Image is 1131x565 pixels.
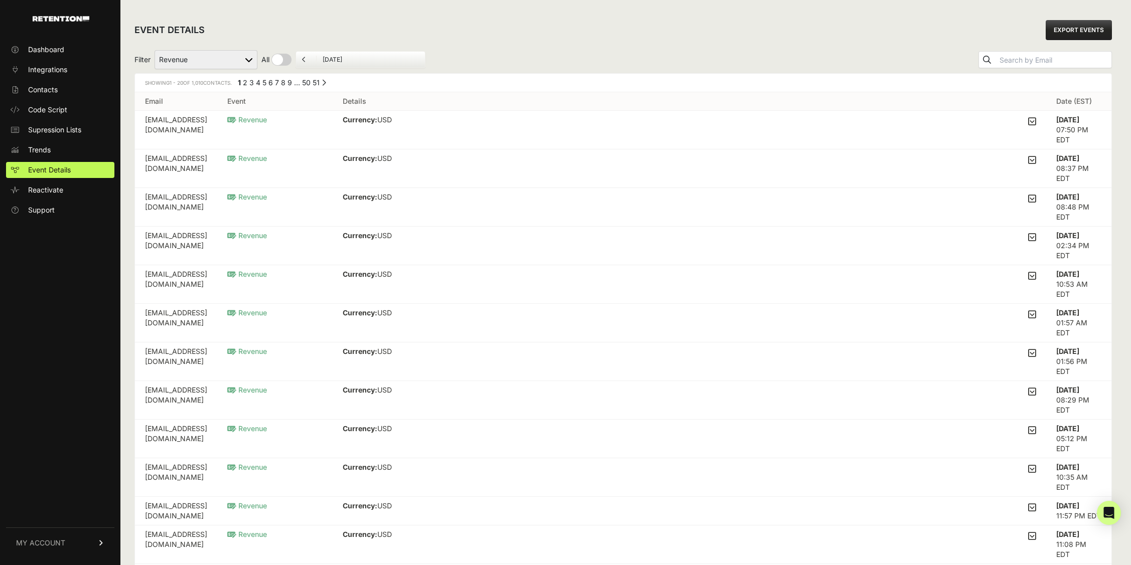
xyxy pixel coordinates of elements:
[227,270,267,278] span: Revenue
[33,16,89,22] img: Retention.com
[1046,497,1111,525] td: 11:57 PM EDT
[343,115,377,124] strong: Currency:
[227,308,267,317] span: Revenue
[135,227,217,265] td: [EMAIL_ADDRESS][DOMAIN_NAME]
[135,381,217,420] td: [EMAIL_ADDRESS][DOMAIN_NAME]
[1046,420,1111,458] td: 05:12 PM EDT
[28,165,71,175] span: Event Details
[1056,501,1079,510] strong: [DATE]
[227,386,267,394] span: Revenue
[1056,270,1079,278] strong: [DATE]
[1056,386,1079,394] strong: [DATE]
[343,501,377,510] strong: Currency:
[343,347,377,355] strong: Currency:
[227,154,267,162] span: Revenue
[227,231,267,240] span: Revenue
[6,202,114,218] a: Support
[1056,115,1079,124] strong: [DATE]
[135,458,217,497] td: [EMAIL_ADDRESS][DOMAIN_NAME]
[190,80,232,86] span: Contacts.
[28,105,67,115] span: Code Script
[134,23,205,37] h2: EVENT DETAILS
[6,42,114,58] a: Dashboard
[16,538,65,548] span: MY ACCOUNT
[28,45,64,55] span: Dashboard
[1046,525,1111,564] td: 11:08 PM EDT
[1056,530,1079,538] strong: [DATE]
[343,529,424,539] p: USD
[343,346,430,356] p: USD
[343,308,377,317] strong: Currency:
[275,78,279,87] a: Page 7
[135,92,217,111] th: Email
[227,424,267,433] span: Revenue
[227,463,267,471] span: Revenue
[1056,231,1079,240] strong: [DATE]
[1046,304,1111,342] td: 01:57 AM EDT
[135,525,217,564] td: [EMAIL_ADDRESS][DOMAIN_NAME]
[1046,265,1111,304] td: 10:53 AM EDT
[1046,149,1111,188] td: 08:37 PM EDT
[343,386,377,394] strong: Currency:
[155,50,257,69] select: Filter
[333,92,1046,111] th: Details
[1046,188,1111,227] td: 08:48 PM EDT
[256,78,260,87] a: Page 4
[302,78,311,87] a: Page 50
[343,269,429,279] p: USD
[135,111,217,149] td: [EMAIL_ADDRESS][DOMAIN_NAME]
[1046,111,1111,149] td: 07:50 PM EDT
[343,231,429,241] p: USD
[6,102,114,118] a: Code Script
[135,149,217,188] td: [EMAIL_ADDRESS][DOMAIN_NAME]
[343,231,377,240] strong: Currency:
[1056,463,1079,471] strong: [DATE]
[6,527,114,558] a: MY ACCOUNT
[343,153,423,163] p: USD
[1046,227,1111,265] td: 02:34 PM EDT
[6,182,114,198] a: Reactivate
[343,115,425,125] p: USD
[343,501,456,511] p: USD
[227,115,267,124] span: Revenue
[998,53,1111,67] input: Search by Email
[28,125,81,135] span: Supression Lists
[288,78,292,87] a: Page 9
[28,85,58,95] span: Contacts
[1056,424,1079,433] strong: [DATE]
[249,78,254,87] a: Page 3
[28,65,67,75] span: Integrations
[313,78,320,87] a: Page 51
[1056,154,1079,162] strong: [DATE]
[294,78,300,87] span: …
[170,80,183,86] span: 1 - 20
[243,78,247,87] a: Page 2
[135,420,217,458] td: [EMAIL_ADDRESS][DOMAIN_NAME]
[1046,342,1111,381] td: 01:56 PM EDT
[343,192,429,202] p: USD
[343,424,428,434] p: USD
[1056,347,1079,355] strong: [DATE]
[238,78,241,87] em: Page 1
[343,308,423,318] p: USD
[1097,501,1121,525] div: Open Intercom Messenger
[1046,458,1111,497] td: 10:35 AM EDT
[6,122,114,138] a: Supression Lists
[6,162,114,178] a: Event Details
[236,78,326,90] div: Pagination
[281,78,286,87] a: Page 8
[135,188,217,227] td: [EMAIL_ADDRESS][DOMAIN_NAME]
[343,385,426,395] p: USD
[227,530,267,538] span: Revenue
[1056,193,1079,201] strong: [DATE]
[135,342,217,381] td: [EMAIL_ADDRESS][DOMAIN_NAME]
[227,193,267,201] span: Revenue
[135,304,217,342] td: [EMAIL_ADDRESS][DOMAIN_NAME]
[6,142,114,158] a: Trends
[343,530,377,538] strong: Currency:
[1046,381,1111,420] td: 08:29 PM EDT
[343,462,426,472] p: USD
[28,205,55,215] span: Support
[135,265,217,304] td: [EMAIL_ADDRESS][DOMAIN_NAME]
[135,497,217,525] td: [EMAIL_ADDRESS][DOMAIN_NAME]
